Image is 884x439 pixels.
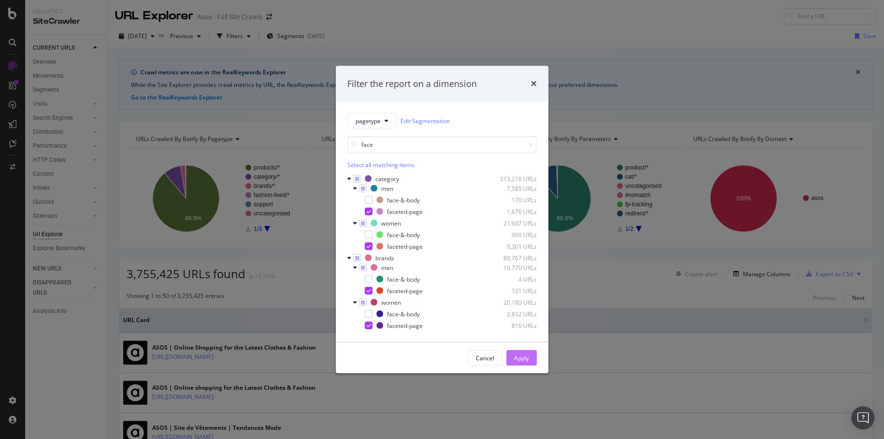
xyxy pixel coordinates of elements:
[387,286,423,295] div: faceted-page
[489,219,537,227] div: 21,697 URLs
[347,77,477,90] div: Filter the report on a dimension
[506,350,537,366] button: Apply
[489,174,537,183] div: 313,218 URLs
[489,254,537,262] div: 89,767 URLs
[489,275,537,283] div: 4 URLs
[489,242,537,250] div: 9,301 URLs
[347,136,537,153] input: Search
[489,286,537,295] div: 721 URLs
[336,66,548,373] div: modal
[387,321,423,329] div: faceted-page
[489,230,537,239] div: 999 URLs
[489,298,537,306] div: 20,180 URLs
[387,230,420,239] div: face-&-body
[387,196,420,204] div: face-&-body
[514,354,529,362] div: Apply
[489,207,537,215] div: 1,676 URLs
[381,298,401,306] div: women
[476,354,494,362] div: Cancel
[375,254,394,262] div: brands
[375,174,399,183] div: category
[489,196,537,204] div: 170 URLs
[468,350,502,366] button: Cancel
[381,263,393,271] div: men
[489,184,537,192] div: 7,585 URLs
[387,207,423,215] div: faceted-page
[381,184,393,192] div: men
[381,219,401,227] div: women
[489,321,537,329] div: 816 URLs
[387,310,420,318] div: face-&-body
[356,116,381,125] span: pagetype
[489,310,537,318] div: 2,832 URLs
[400,115,450,126] a: Edit Segmentation
[531,77,537,90] div: times
[387,242,423,250] div: faceted-page
[347,113,397,128] button: pagetype
[851,406,874,429] div: Open Intercom Messenger
[489,263,537,271] div: 10,770 URLs
[387,275,420,283] div: face-&-body
[347,161,537,169] div: Select all matching items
